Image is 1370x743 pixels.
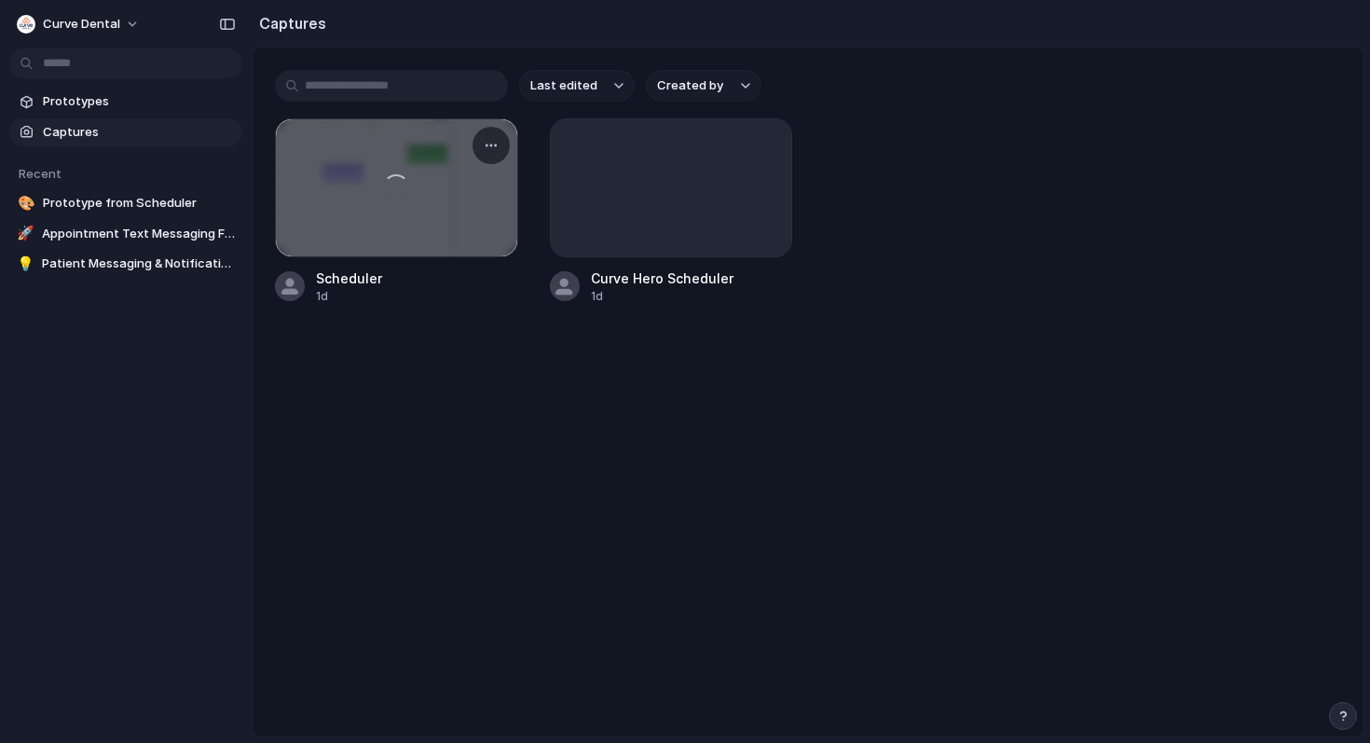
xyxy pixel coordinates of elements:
span: Captures [43,123,235,142]
a: 🎨Prototype from Scheduler [9,189,242,217]
span: Patient Messaging & Notification System [42,255,235,273]
button: Created by [646,70,761,102]
span: Created by [657,76,723,95]
h2: Captures [252,12,326,34]
span: Appointment Text Messaging Feature [42,225,235,243]
span: Scheduler [316,268,518,288]
span: Prototype from Scheduler [43,194,235,213]
div: 1d [316,288,518,305]
a: Prototypes [9,88,242,116]
div: 1d [591,288,793,305]
span: Curve Dental [43,15,120,34]
a: 🚀Appointment Text Messaging Feature [9,220,242,248]
span: Prototypes [43,92,235,111]
div: 💡 [17,255,34,273]
span: Recent [19,166,62,181]
span: Curve Hero Scheduler [591,268,793,288]
span: Last edited [530,76,597,95]
div: 🎨 [17,194,35,213]
button: Curve Dental [9,9,149,39]
div: 🚀 [17,225,34,243]
button: Last edited [519,70,635,102]
a: 💡Patient Messaging & Notification System [9,250,242,278]
a: Captures [9,118,242,146]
